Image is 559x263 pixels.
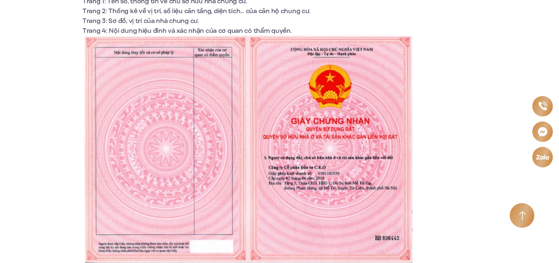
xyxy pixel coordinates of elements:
[536,154,550,160] img: Zalo icon
[82,26,292,35] span: Trang 4: Nội dung hiệu đính và xác nhận của cơ quan có thẩm quyền.
[538,101,547,111] img: Phone icon
[537,126,548,137] img: Messenger icon
[82,7,310,16] span: Trang 2: Thống kê về vị trí, số liệu căn tầng, diện tích… của căn hộ chung cư.
[519,211,526,220] img: Arrow icon
[82,16,199,25] span: Trang 3: Sơ đồ, vị trí của nhà chung cư.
